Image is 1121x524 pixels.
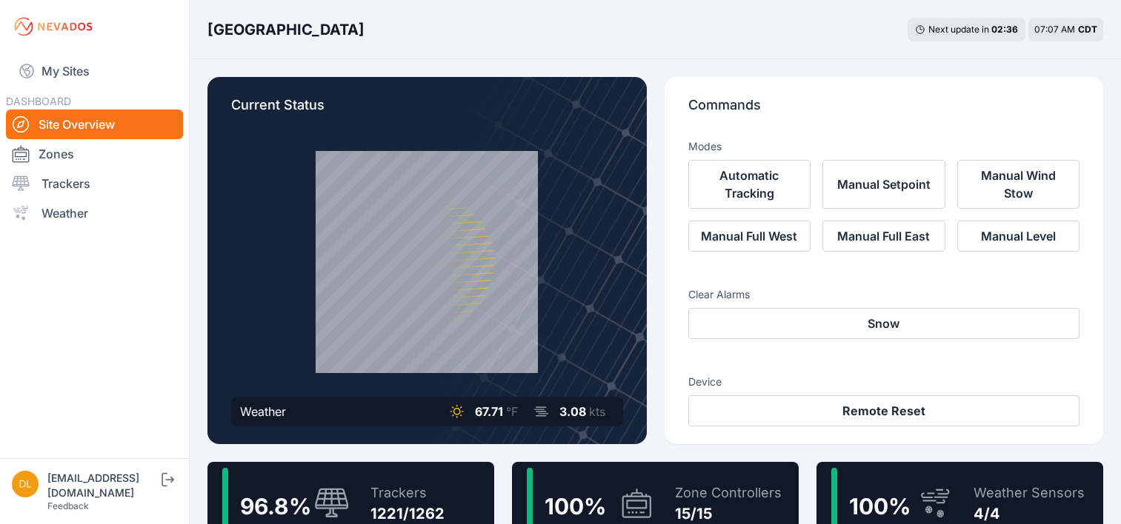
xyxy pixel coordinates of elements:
[928,24,989,35] span: Next update in
[6,139,183,169] a: Zones
[47,471,159,500] div: [EMAIL_ADDRESS][DOMAIN_NAME]
[6,169,183,198] a: Trackers
[559,404,586,419] span: 3.08
[47,500,89,511] a: Feedback
[688,160,811,209] button: Automatic Tracking
[207,10,365,49] nav: Breadcrumb
[974,503,1085,524] div: 4/4
[688,308,1080,339] button: Snow
[822,221,945,252] button: Manual Full East
[688,139,722,154] h3: Modes
[991,24,1018,36] div: 02 : 36
[475,404,503,419] span: 67.71
[957,221,1080,252] button: Manual Level
[1034,24,1075,35] span: 07:07 AM
[12,15,95,38] img: Nevados
[506,404,518,419] span: °F
[370,483,445,503] div: Trackers
[822,160,945,209] button: Manual Setpoint
[1078,24,1097,35] span: CDT
[12,471,39,497] img: dlay@prim.com
[240,493,311,520] span: 96.8 %
[688,374,1080,389] h3: Device
[6,198,183,228] a: Weather
[370,503,445,524] div: 1221/1262
[545,493,606,520] span: 100 %
[589,404,605,419] span: kts
[675,483,782,503] div: Zone Controllers
[675,503,782,524] div: 15/15
[957,160,1080,209] button: Manual Wind Stow
[688,95,1080,127] p: Commands
[849,493,911,520] span: 100 %
[231,95,623,127] p: Current Status
[6,110,183,139] a: Site Overview
[688,395,1080,426] button: Remote Reset
[6,95,71,107] span: DASHBOARD
[688,221,811,252] button: Manual Full West
[688,287,1080,302] h3: Clear Alarms
[207,19,365,40] h3: [GEOGRAPHIC_DATA]
[240,403,286,420] div: Weather
[6,53,183,89] a: My Sites
[974,483,1085,503] div: Weather Sensors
